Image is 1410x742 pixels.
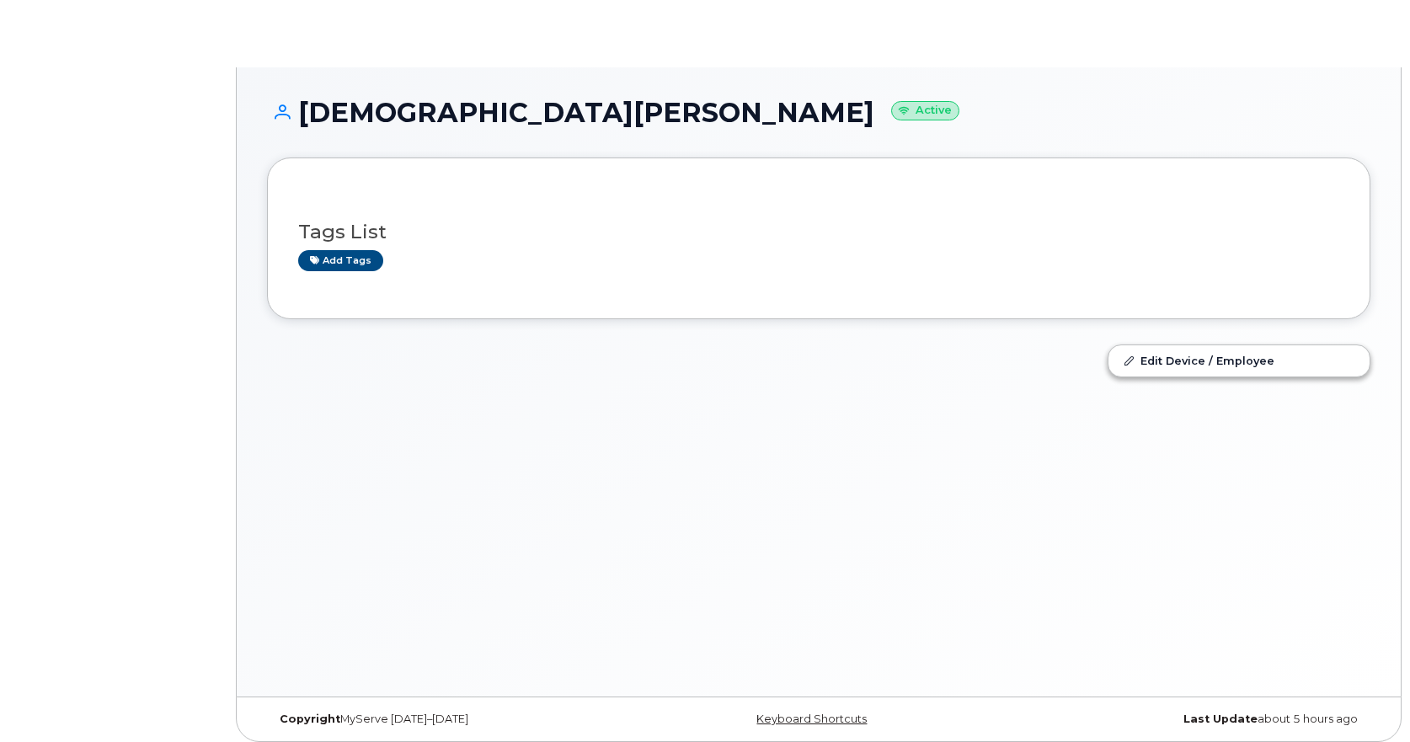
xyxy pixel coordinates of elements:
[1108,345,1370,376] a: Edit Device / Employee
[298,222,1339,243] h3: Tags List
[267,98,1370,127] h1: [DEMOGRAPHIC_DATA][PERSON_NAME]
[280,713,340,725] strong: Copyright
[1183,713,1258,725] strong: Last Update
[1002,713,1370,726] div: about 5 hours ago
[267,713,635,726] div: MyServe [DATE]–[DATE]
[756,713,867,725] a: Keyboard Shortcuts
[891,101,959,120] small: Active
[298,250,383,271] a: Add tags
